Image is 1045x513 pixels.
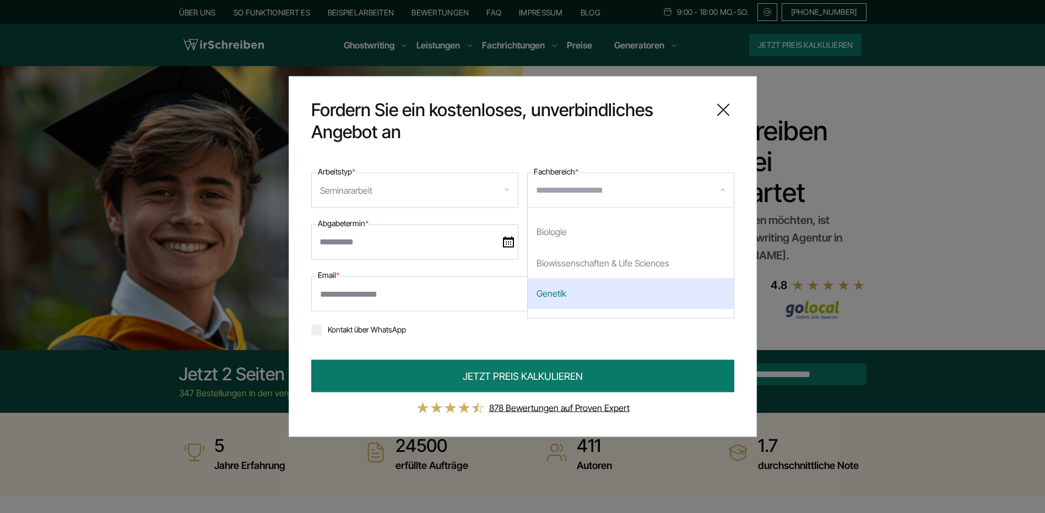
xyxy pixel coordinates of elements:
span: JETZT PREIS KALKULIEREN [463,369,583,384]
div: Seminararbeit [320,182,372,199]
div: Biologie [528,217,734,248]
label: Arbeitstyp [318,165,355,178]
div: Genetik [528,279,734,309]
label: Abgabetermin [318,217,369,230]
label: Fachbereich [534,165,578,178]
label: Kontakt über WhatsApp [311,325,406,334]
label: Email [318,269,339,282]
input: date [311,225,518,260]
span: Fordern Sie ein kostenloses, unverbindliches Angebot an [311,99,703,143]
div: Biowissenschaften & Life Sciences [528,248,734,279]
button: JETZT PREIS KALKULIEREN [311,360,734,392]
img: date [503,237,514,248]
div: Geologie [528,309,734,340]
a: 878 Bewertungen auf Proven Expert [489,402,630,413]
